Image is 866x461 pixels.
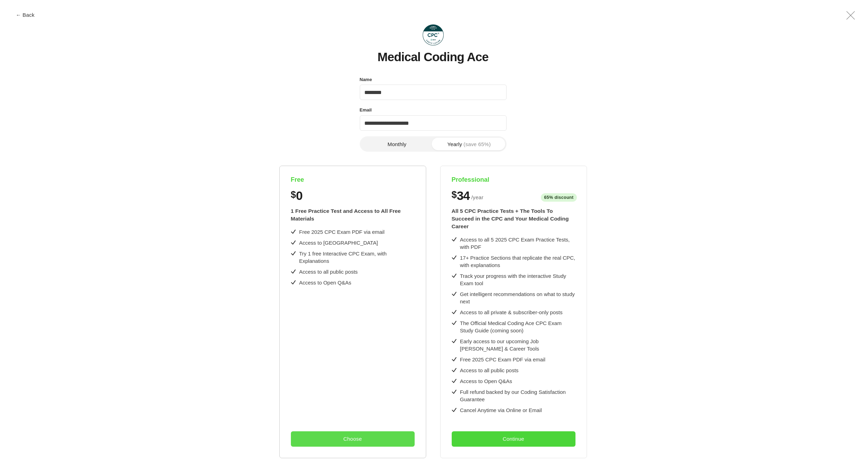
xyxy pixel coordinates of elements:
h4: Free [291,176,415,184]
div: Access to all 5 2025 CPC Exam Practice Tests, with PDF [460,236,575,251]
button: Monthly [361,138,433,150]
div: Early access to our upcoming Job [PERSON_NAME] & Career Tools [460,338,575,352]
div: Access to all private & subscriber-only posts [460,309,563,316]
input: Email [360,115,507,131]
label: Name [360,75,372,84]
button: ← Back [11,12,39,17]
div: 17+ Practice Sections that replicate the real CPC, with explanations [460,254,575,269]
span: (save 65%) [464,142,491,147]
div: Access to Open Q&As [299,279,351,286]
div: Try 1 free Interactive CPC Exam, with Explanations [299,250,415,265]
div: Full refund backed by our Coding Satisfaction Guarantee [460,388,575,403]
div: All 5 CPC Practice Tests + The Tools To Succeed in the CPC and Your Medical Coding Career [452,207,575,230]
button: Continue [452,431,575,447]
span: $ [452,189,457,200]
div: Access to all public posts [460,367,519,374]
span: $ [291,189,296,200]
span: ← [16,12,21,17]
label: Email [360,106,372,115]
button: Choose [291,431,415,447]
div: Free 2025 CPC Exam PDF via email [299,228,385,236]
div: Track your progress with the interactive Study Exam tool [460,272,575,287]
div: The Official Medical Coding Ace CPC Exam Study Guide (coming soon) [460,319,575,334]
div: Access to all public posts [299,268,358,275]
div: Access to [GEOGRAPHIC_DATA] [299,239,378,246]
h4: Professional [452,176,575,184]
button: Yearly(save 65%) [433,138,505,150]
h1: Medical Coding Ace [378,50,488,64]
div: Access to Open Q&As [460,377,512,385]
input: Name [360,85,507,100]
span: 34 [457,189,470,202]
div: Cancel Anytime via Online or Email [460,406,542,414]
div: Free 2025 CPC Exam PDF via email [460,356,545,363]
span: / year [471,193,484,202]
img: Medical Coding Ace [423,24,444,45]
span: 65% discount [541,193,577,202]
span: 0 [296,189,302,202]
div: Get intelligent recommendations on what to study next [460,290,575,305]
div: 1 Free Practice Test and Access to All Free Materials [291,207,415,222]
